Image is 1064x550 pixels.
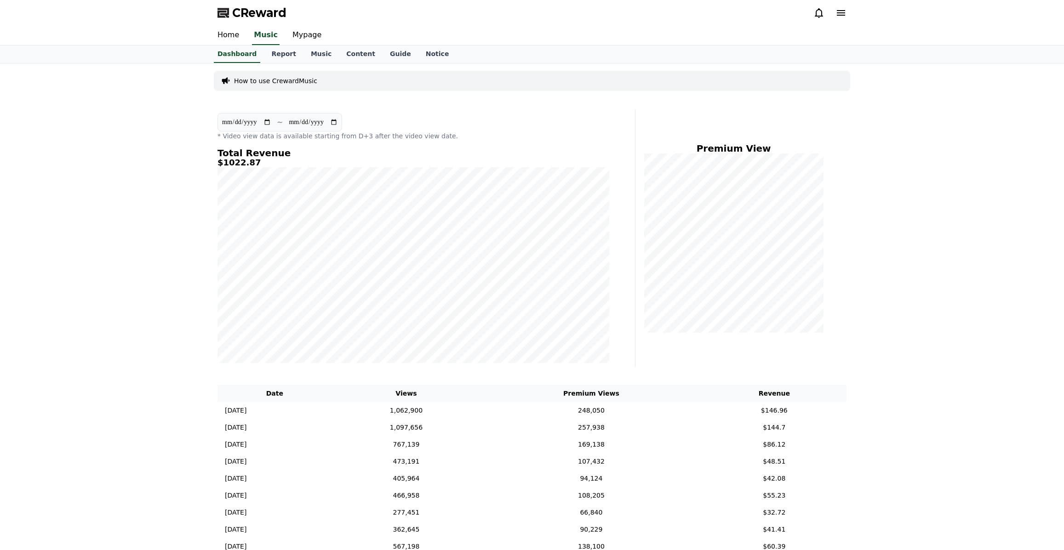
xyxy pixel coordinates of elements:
[225,474,246,483] p: [DATE]
[481,470,702,487] td: 94,124
[702,470,847,487] td: $42.08
[332,470,481,487] td: 405,964
[481,521,702,538] td: 90,229
[643,143,824,153] h4: Premium View
[332,487,481,504] td: 466,958
[332,436,481,453] td: 767,139
[332,385,481,402] th: Views
[303,45,339,63] a: Music
[339,45,383,63] a: Content
[702,385,847,402] th: Revenue
[225,491,246,500] p: [DATE]
[481,487,702,504] td: 108,205
[217,131,609,141] p: * Video view data is available starting from D+3 after the video view date.
[702,521,847,538] td: $41.41
[225,457,246,466] p: [DATE]
[481,436,702,453] td: 169,138
[481,385,702,402] th: Premium Views
[210,26,246,45] a: Home
[277,117,283,128] p: ~
[702,487,847,504] td: $55.23
[481,419,702,436] td: 257,938
[217,385,332,402] th: Date
[332,504,481,521] td: 277,451
[418,45,457,63] a: Notice
[332,521,481,538] td: 362,645
[702,504,847,521] td: $32.72
[225,508,246,517] p: [DATE]
[252,26,280,45] a: Music
[702,402,847,419] td: $146.96
[481,453,702,470] td: 107,432
[332,402,481,419] td: 1,062,900
[332,419,481,436] td: 1,097,656
[702,419,847,436] td: $144.7
[214,45,260,63] a: Dashboard
[217,6,286,20] a: CReward
[702,453,847,470] td: $48.51
[225,406,246,415] p: [DATE]
[481,504,702,521] td: 66,840
[217,158,609,167] h5: $1022.87
[234,76,317,85] a: How to use CrewardMusic
[285,26,329,45] a: Mypage
[481,402,702,419] td: 248,050
[217,148,609,158] h4: Total Revenue
[383,45,418,63] a: Guide
[232,6,286,20] span: CReward
[225,440,246,449] p: [DATE]
[225,525,246,534] p: [DATE]
[332,453,481,470] td: 473,191
[702,436,847,453] td: $86.12
[264,45,303,63] a: Report
[225,423,246,432] p: [DATE]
